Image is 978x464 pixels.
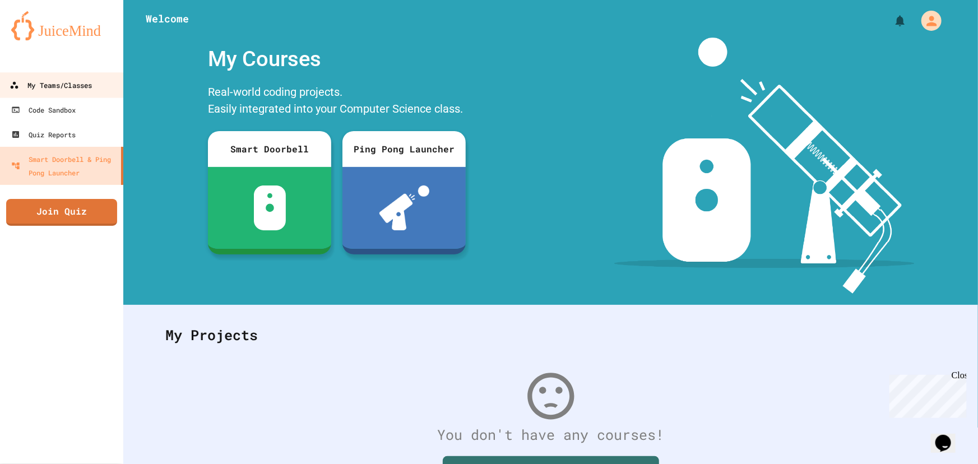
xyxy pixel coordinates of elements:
div: Ping Pong Launcher [342,131,466,167]
img: banner-image-my-projects.png [614,38,915,294]
div: My Projects [154,313,947,357]
div: Smart Doorbell & Ping Pong Launcher [11,152,117,179]
img: ppl-with-ball.png [379,185,429,230]
div: Real-world coding projects. Easily integrated into your Computer Science class. [202,81,471,123]
iframe: chat widget [885,370,967,418]
a: Join Quiz [6,199,117,226]
div: My Courses [202,38,471,81]
div: Smart Doorbell [208,131,331,167]
div: Code Sandbox [11,103,76,117]
div: My Notifications [873,11,910,30]
div: Chat with us now!Close [4,4,77,71]
div: My Account [910,8,944,34]
div: Quiz Reports [11,128,76,141]
img: sdb-white.svg [254,185,286,230]
div: You don't have any courses! [154,424,947,446]
iframe: chat widget [931,419,967,453]
img: logo-orange.svg [11,11,112,40]
div: My Teams/Classes [10,78,92,92]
